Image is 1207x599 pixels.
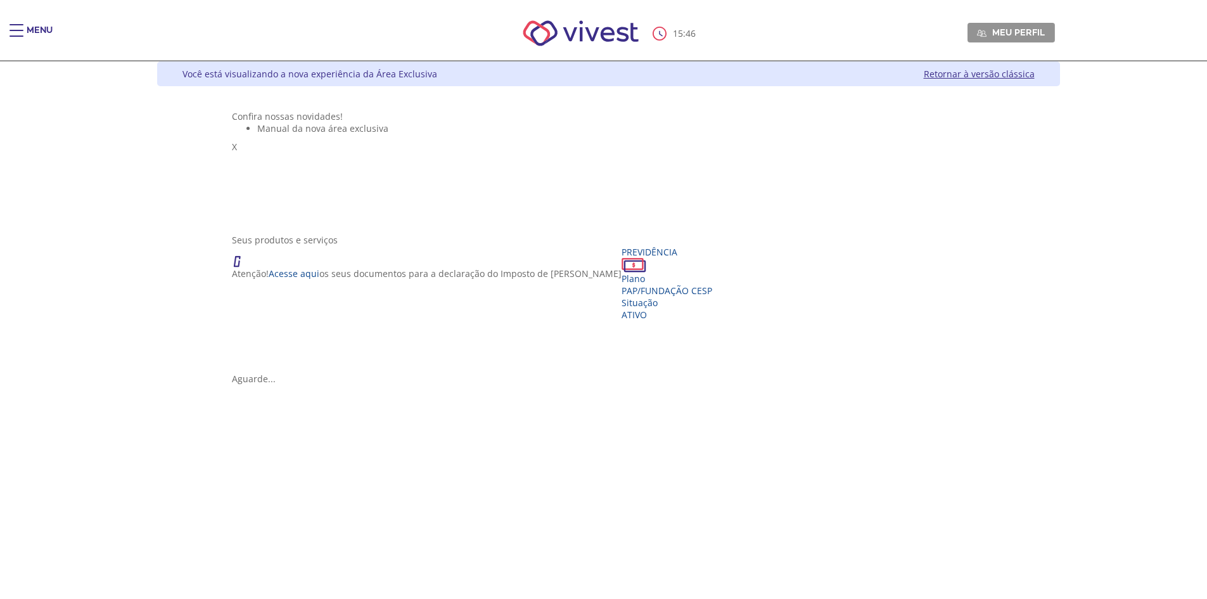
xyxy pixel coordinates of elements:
[232,234,985,385] section: <span lang="en" dir="ltr">ProdutosCard</span>
[977,29,987,38] img: Meu perfil
[232,110,985,221] section: <span lang="pt-BR" dir="ltr">Visualizador do Conteúdo da Web</span> 1
[924,68,1035,80] a: Retornar à versão clássica
[182,68,437,80] div: Você está visualizando a nova experiência da Área Exclusiva
[622,285,712,297] span: PAP/Fundação CESP
[622,246,712,258] div: Previdência
[622,258,646,273] img: ico_dinheiro.png
[622,297,712,309] div: Situação
[622,246,712,321] a: Previdência PlanoPAP/Fundação CESP SituaçãoAtivo
[232,246,253,267] img: ico_atencao.png
[686,27,696,39] span: 46
[968,23,1055,42] a: Meu perfil
[257,122,388,134] span: Manual da nova área exclusiva
[653,27,698,41] div: :
[232,234,985,246] div: Seus produtos e serviços
[509,6,653,60] img: Vivest
[232,267,622,280] p: Atenção! os seus documentos para a declaração do Imposto de [PERSON_NAME]
[232,373,985,385] div: Aguarde...
[622,309,647,321] span: Ativo
[232,141,237,153] span: X
[269,267,319,280] a: Acesse aqui
[673,27,683,39] span: 15
[622,273,712,285] div: Plano
[992,27,1045,38] span: Meu perfil
[232,110,985,122] div: Confira nossas novidades!
[27,24,53,49] div: Menu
